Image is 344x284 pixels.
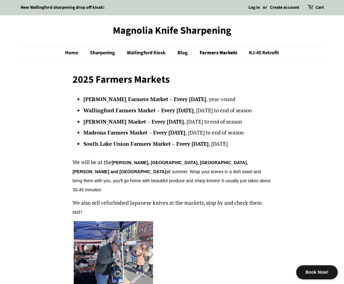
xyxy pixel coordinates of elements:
strong: Every [DATE] [161,107,194,114]
strong: Wallingford Farmers Market [83,107,156,114]
p: We also sell refurbished Japanese knives at the markets, stop by and check them out! [72,198,272,217]
strong: South Lake Union Farmers Market [83,140,171,147]
strong: Madrona Farmers Market [83,129,148,136]
li: – , [DATE] [83,140,272,149]
span: all summer. Wrap your knives in a dish towel and bring them with you, you'll go home with beautif... [72,169,271,192]
p: We will be at the [72,158,272,194]
li: – , year-round [83,95,272,104]
a: Create account [270,4,299,11]
a: Home [65,47,84,59]
a: Wallingford Kiosk [122,47,172,59]
strong: [PERSON_NAME] Market [83,118,146,125]
a: Blog [173,47,194,59]
li: – , [DATE] to end of season [83,128,272,137]
strong: Every [DATE] [176,140,209,147]
li: – , [DATE] to end of season [83,117,272,126]
a: Cart [316,4,324,12]
strong: Every [DATE] [152,118,184,125]
strong: Every [DATE] [153,129,186,136]
a: Farmers Markets [195,47,243,59]
strong: [PERSON_NAME], [GEOGRAPHIC_DATA], [GEOGRAPHIC_DATA], [PERSON_NAME] and [GEOGRAPHIC_DATA] [72,160,248,174]
a: Magnolia Knife Sharpening [21,25,324,37]
li: or [263,4,267,12]
h1: 2025 Farmers Markets [72,74,272,86]
a: KJ-45 Retrofit [244,47,279,59]
a: Log in [248,4,260,11]
a: Sharpening [85,47,121,59]
a: New Wallingford sharpening drop off kiosk! [21,4,105,11]
strong: Every [DATE] [174,95,206,103]
li: – , [DATE] to end of season [83,106,272,115]
div: Book Now! [296,265,338,279]
strong: [PERSON_NAME] Farmers Market [83,95,168,103]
